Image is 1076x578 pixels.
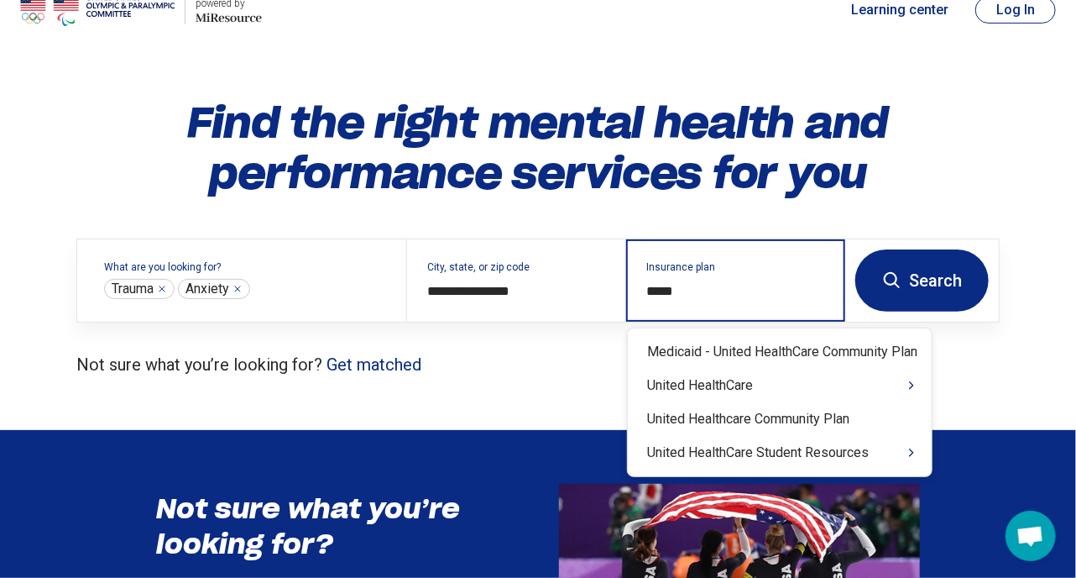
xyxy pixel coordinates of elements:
div: Suggestions [628,335,932,470]
div: Open chat [1005,511,1056,561]
button: Trauma [157,284,167,294]
button: Anxiety [232,284,243,294]
p: Not sure what you’re looking for? [76,353,1000,376]
h1: Find the right mental health and performance services for you [76,97,1000,198]
a: Get matched [326,355,421,375]
span: Anxiety [185,281,229,297]
div: Trauma [104,279,175,299]
div: United Healthcare Community Plan [628,402,932,436]
h3: Not sure what you’re looking for? [156,491,492,561]
div: United HealthCare [628,369,932,402]
div: Anxiety [178,279,250,299]
span: Trauma [112,281,154,297]
label: What are you looking for? [104,262,386,272]
div: Medicaid - United HealthСare Community Plan [628,335,932,369]
button: Search [855,250,989,312]
div: United HealthCare Student Resources [628,436,932,470]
